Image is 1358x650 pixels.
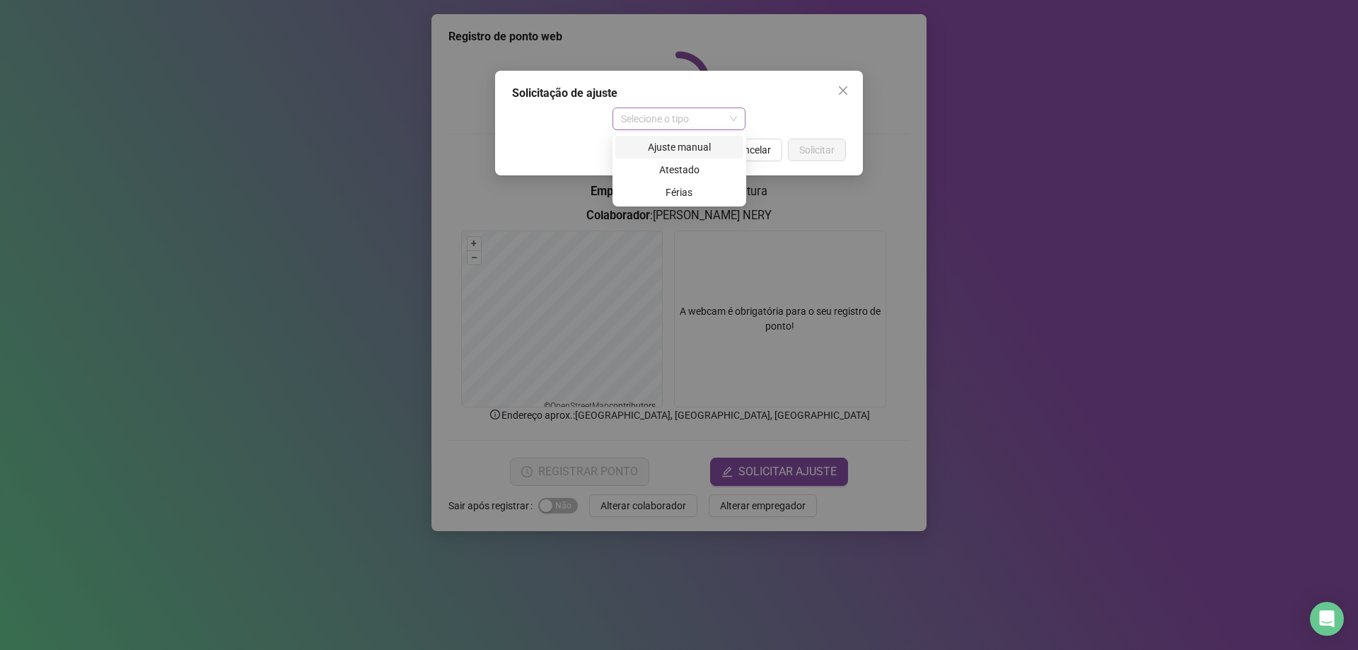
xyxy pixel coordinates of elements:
div: Férias [615,181,743,204]
button: Cancelar [721,139,782,161]
span: close [837,85,849,96]
div: Ajuste manual [624,139,735,155]
div: Férias [624,185,735,200]
span: Cancelar [732,142,771,158]
button: Close [832,79,854,102]
div: Atestado [615,158,743,181]
div: Ajuste manual [615,136,743,158]
div: Open Intercom Messenger [1310,602,1344,636]
button: Solicitar [788,139,846,161]
span: Selecione o tipo [621,108,738,129]
div: Atestado [624,162,735,178]
div: Solicitação de ajuste [512,85,846,102]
